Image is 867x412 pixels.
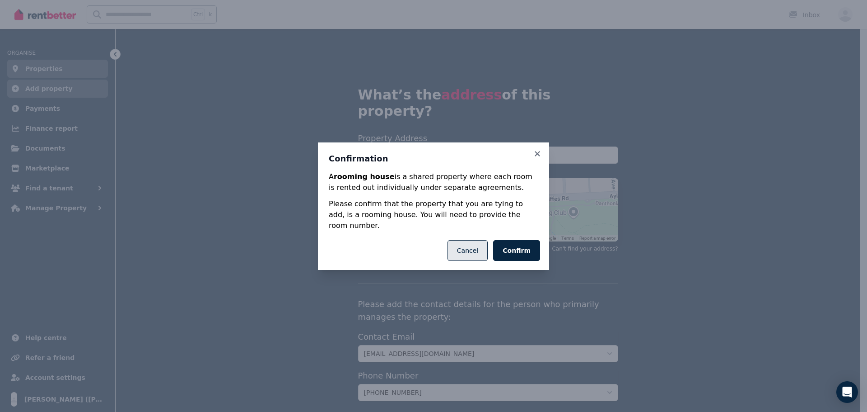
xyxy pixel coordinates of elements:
[447,240,488,261] button: Cancel
[329,199,538,231] p: Please confirm that the property that you are tying to add, is a rooming house. You will need to ...
[836,381,858,403] div: Open Intercom Messenger
[329,171,538,193] p: A is a shared property where each room is rented out individually under separate agreements.
[493,240,540,261] button: Confirm
[334,172,395,181] strong: rooming house
[329,153,538,164] h3: Confirmation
